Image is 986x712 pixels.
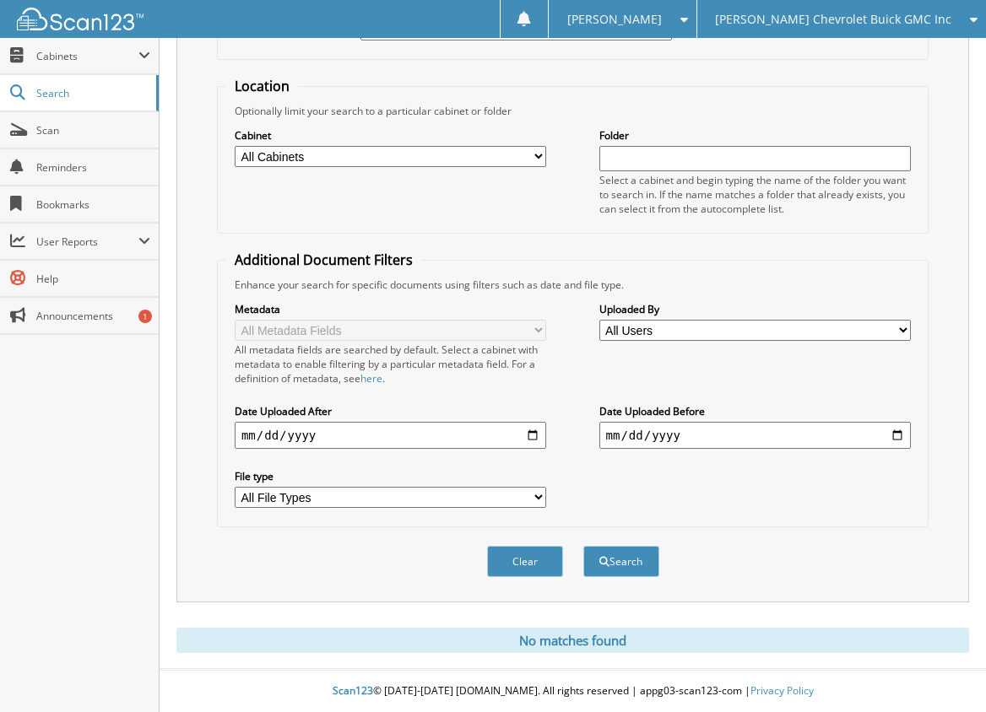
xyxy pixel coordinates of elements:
div: All metadata fields are searched by default. Select a cabinet with metadata to enable filtering b... [235,343,547,386]
span: User Reports [36,235,138,249]
div: 1 [138,310,152,323]
legend: Additional Document Filters [226,251,421,269]
span: Reminders [36,160,150,175]
legend: Location [226,77,298,95]
label: Date Uploaded After [235,404,547,418]
div: © [DATE]-[DATE] [DOMAIN_NAME]. All rights reserved | appg03-scan123-com | [160,671,986,712]
img: scan123-logo-white.svg [17,8,144,30]
span: Scan123 [333,683,373,698]
input: end [599,422,912,449]
label: File type [235,469,547,483]
label: Uploaded By [599,302,912,316]
span: Search [36,86,148,100]
button: Search [583,546,659,577]
span: Help [36,272,150,286]
label: Folder [599,128,912,143]
span: Announcements [36,309,150,323]
div: No matches found [176,628,969,653]
label: Metadata [235,302,547,316]
iframe: Chat Widget [902,631,986,712]
a: Privacy Policy [750,683,814,698]
button: Clear [487,546,563,577]
span: [PERSON_NAME] [567,14,662,24]
input: start [235,422,547,449]
label: Date Uploaded Before [599,404,912,418]
span: Bookmarks [36,197,150,212]
a: here [360,371,382,386]
div: Optionally limit your search to a particular cabinet or folder [226,104,919,118]
div: Enhance your search for specific documents using filters such as date and file type. [226,278,919,292]
span: Cabinets [36,49,138,63]
label: Cabinet [235,128,547,143]
span: [PERSON_NAME] Chevrolet Buick GMC Inc [715,14,951,24]
span: Scan [36,123,150,138]
div: Select a cabinet and begin typing the name of the folder you want to search in. If the name match... [599,173,912,216]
